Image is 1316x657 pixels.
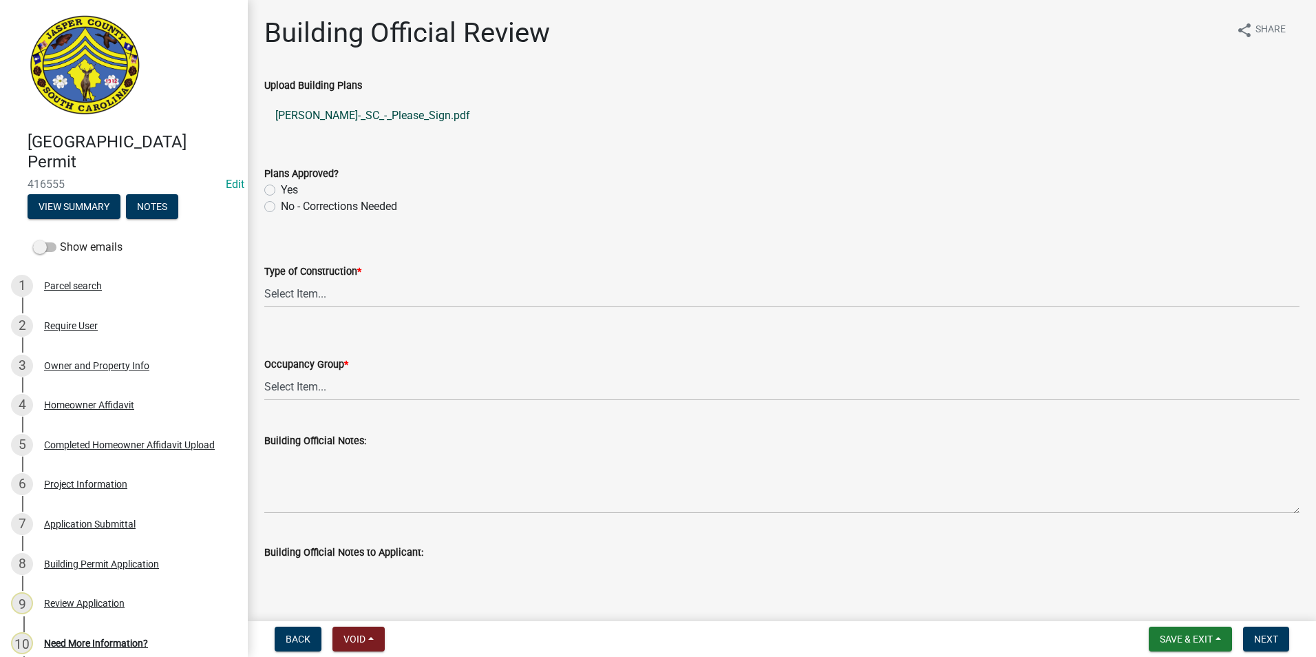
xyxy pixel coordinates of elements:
span: Share [1255,22,1286,39]
div: 1 [11,275,33,297]
div: 10 [11,632,33,654]
label: Upload Building Plans [264,81,362,91]
span: Void [343,634,365,645]
div: Homeowner Affidavit [44,400,134,410]
label: Occupancy Group [264,360,348,370]
label: Building Official Notes to Applicant: [264,548,423,558]
button: Next [1243,627,1289,651]
wm-modal-confirm: Edit Application Number [226,178,244,191]
i: share [1236,22,1253,39]
label: Show emails [33,239,123,255]
div: Parcel search [44,281,102,291]
div: 4 [11,394,33,416]
label: Yes [281,182,298,198]
div: Building Permit Application [44,559,159,569]
img: Jasper County, South Carolina [28,14,142,118]
div: Owner and Property Info [44,361,149,371]
span: Back [286,634,310,645]
div: 9 [11,592,33,614]
label: Plans Approved? [264,169,339,179]
div: Review Application [44,598,125,608]
div: Application Submittal [44,519,136,529]
div: 6 [11,473,33,495]
button: Notes [126,194,178,219]
span: Save & Exit [1160,634,1213,645]
wm-modal-confirm: Notes [126,202,178,213]
label: Type of Construction [264,267,361,277]
wm-modal-confirm: Summary [28,202,120,213]
div: Project Information [44,479,127,489]
button: shareShare [1225,17,1297,43]
label: No - Corrections Needed [281,198,397,215]
div: 2 [11,315,33,337]
a: [PERSON_NAME]-_SC_-_Please_Sign.pdf [264,99,1299,132]
label: Building Official Notes: [264,437,366,446]
button: Void [332,627,385,651]
div: 3 [11,355,33,377]
div: Require User [44,321,98,331]
button: Back [275,627,321,651]
div: Completed Homeowner Affidavit Upload [44,440,215,450]
a: Edit [226,178,244,191]
button: Save & Exit [1149,627,1232,651]
div: Need More Information? [44,638,148,648]
h1: Building Official Review [264,17,550,50]
div: 7 [11,513,33,535]
button: View Summary [28,194,120,219]
div: 5 [11,434,33,456]
h4: [GEOGRAPHIC_DATA] Permit [28,132,237,172]
div: 8 [11,553,33,575]
span: Next [1254,634,1278,645]
span: 416555 [28,178,220,191]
